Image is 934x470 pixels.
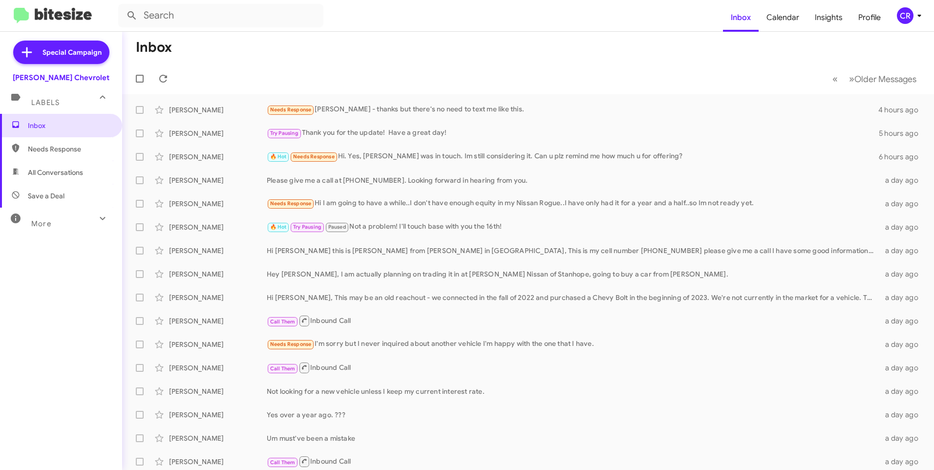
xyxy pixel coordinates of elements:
div: [PERSON_NAME] [169,199,267,209]
div: [PERSON_NAME] [169,152,267,162]
div: [PERSON_NAME] [169,269,267,279]
div: [PERSON_NAME] [169,222,267,232]
h1: Inbox [136,40,172,55]
nav: Page navigation example [827,69,922,89]
div: [PERSON_NAME] [169,316,267,326]
div: Yes over a year ago. ??? [267,410,879,420]
div: 5 hours ago [879,128,926,138]
div: [PERSON_NAME] [169,293,267,302]
div: Hi [PERSON_NAME] this is [PERSON_NAME] from [PERSON_NAME] in [GEOGRAPHIC_DATA], This is my cell n... [267,246,879,256]
div: a day ago [879,293,926,302]
span: Needs Response [270,107,312,113]
a: Inbox [723,3,759,32]
div: Hi. Yes, [PERSON_NAME] was in touch. Im still considering it. Can u plz remind me how much u for ... [267,151,879,162]
div: [PERSON_NAME] [169,410,267,420]
div: [PERSON_NAME] [169,340,267,349]
div: Inbound Call [267,455,879,468]
div: [PERSON_NAME] [169,457,267,467]
a: Profile [850,3,889,32]
div: [PERSON_NAME] [169,105,267,115]
span: Needs Response [28,144,111,154]
span: All Conversations [28,168,83,177]
button: Next [843,69,922,89]
div: a day ago [879,175,926,185]
div: [PERSON_NAME] Chevrolet [13,73,109,83]
div: Not a problem! I'll touch base with you the 16th! [267,221,879,233]
span: Save a Deal [28,191,64,201]
div: Thank you for the update! Have a great day! [267,128,879,139]
div: [PERSON_NAME] [169,246,267,256]
div: [PERSON_NAME] - thanks but there's no need to text me like this. [267,104,878,115]
div: a day ago [879,199,926,209]
div: a day ago [879,340,926,349]
div: CR [897,7,913,24]
div: a day ago [879,222,926,232]
div: Inbound Call [267,362,879,374]
div: I'm sorry but I never inquired about another vehicle I'm happy with the one that I have. [267,339,879,350]
span: Call Them [270,459,296,466]
div: a day ago [879,363,926,373]
div: [PERSON_NAME] [169,363,267,373]
div: a day ago [879,386,926,396]
span: Older Messages [854,74,916,85]
div: Inbound Call [267,315,879,327]
span: Needs Response [270,200,312,207]
span: « [832,73,838,85]
div: Hi I am going to have a while..I don't have enough equity in my Nissan Rogue..I have only had it ... [267,198,879,209]
button: Previous [827,69,844,89]
span: » [849,73,854,85]
div: [PERSON_NAME] [169,433,267,443]
div: a day ago [879,433,926,443]
span: Needs Response [270,341,312,347]
div: [PERSON_NAME] [169,128,267,138]
div: Um must've been a mistake [267,433,879,443]
div: a day ago [879,457,926,467]
span: 🔥 Hot [270,224,287,230]
div: [PERSON_NAME] [169,386,267,396]
div: Hi [PERSON_NAME], This may be an old reachout - we connected in the fall of 2022 and purchased a ... [267,293,879,302]
div: a day ago [879,246,926,256]
span: Paused [328,224,346,230]
span: Special Campaign [42,47,102,57]
span: More [31,219,51,228]
span: Labels [31,98,60,107]
a: Special Campaign [13,41,109,64]
div: Please give me a call at [PHONE_NUMBER]. Looking forward in hearing from you. [267,175,879,185]
div: a day ago [879,269,926,279]
input: Search [118,4,323,27]
div: 4 hours ago [878,105,926,115]
div: 6 hours ago [879,152,926,162]
button: CR [889,7,923,24]
span: Try Pausing [293,224,321,230]
span: Inbox [28,121,111,130]
span: 🔥 Hot [270,153,287,160]
div: Not looking for a new vehicle unless I keep my current interest rate. [267,386,879,396]
span: Call Them [270,319,296,325]
a: Calendar [759,3,807,32]
div: a day ago [879,410,926,420]
span: Needs Response [293,153,335,160]
a: Insights [807,3,850,32]
div: a day ago [879,316,926,326]
div: Hey [PERSON_NAME], I am actually planning on trading it in at [PERSON_NAME] Nissan of Stanhope, g... [267,269,879,279]
div: [PERSON_NAME] [169,175,267,185]
span: Try Pausing [270,130,298,136]
span: Call Them [270,365,296,372]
